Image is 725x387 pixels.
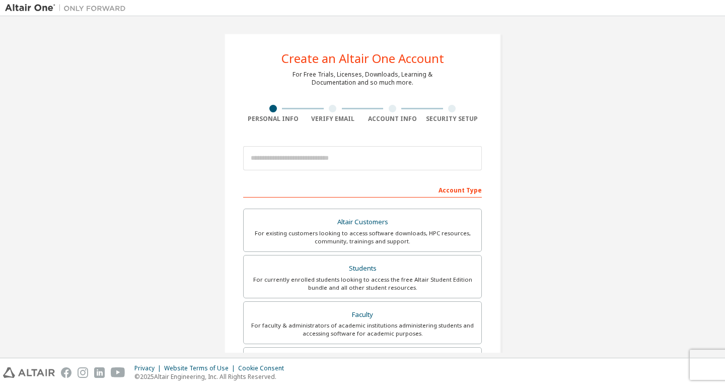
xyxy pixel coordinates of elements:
[250,215,475,229] div: Altair Customers
[111,367,125,378] img: youtube.svg
[250,308,475,322] div: Faculty
[293,71,432,87] div: For Free Trials, Licenses, Downloads, Learning & Documentation and so much more.
[134,364,164,372] div: Privacy
[250,262,475,276] div: Students
[250,229,475,245] div: For existing customers looking to access software downloads, HPC resources, community, trainings ...
[243,115,303,123] div: Personal Info
[422,115,482,123] div: Security Setup
[250,276,475,292] div: For currently enrolled students looking to access the free Altair Student Edition bundle and all ...
[134,372,290,381] p: © 2025 Altair Engineering, Inc. All Rights Reserved.
[94,367,105,378] img: linkedin.svg
[362,115,422,123] div: Account Info
[164,364,238,372] div: Website Terms of Use
[3,367,55,378] img: altair_logo.svg
[61,367,71,378] img: facebook.svg
[243,181,482,198] div: Account Type
[303,115,363,123] div: Verify Email
[238,364,290,372] div: Cookie Consent
[250,321,475,338] div: For faculty & administrators of academic institutions administering students and accessing softwa...
[281,52,444,64] div: Create an Altair One Account
[78,367,88,378] img: instagram.svg
[5,3,131,13] img: Altair One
